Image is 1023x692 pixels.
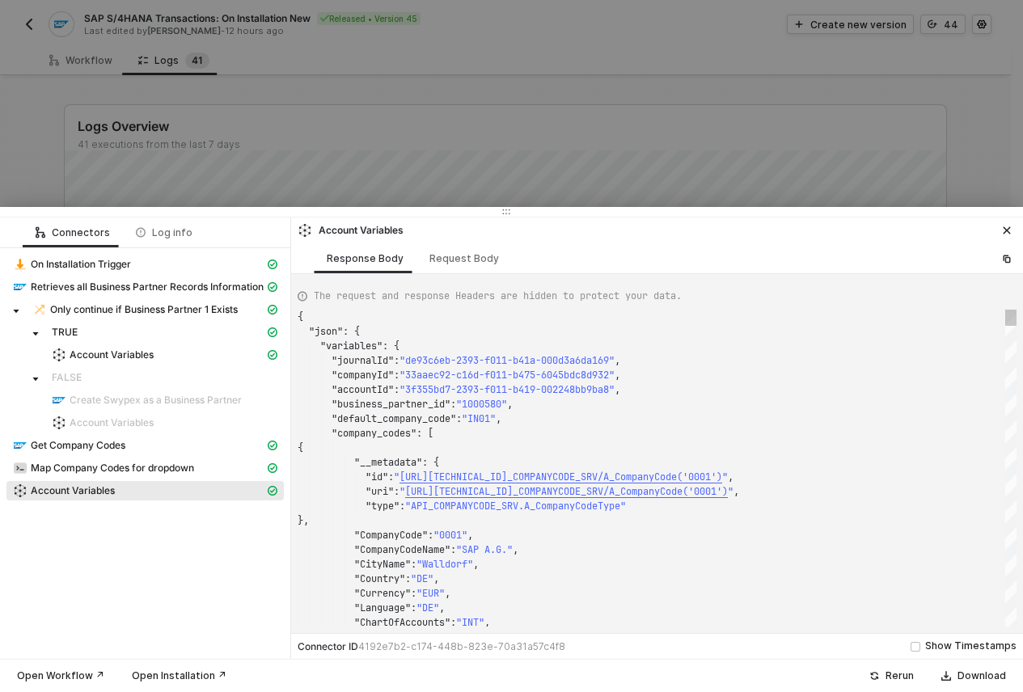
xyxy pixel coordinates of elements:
div: Response Body [327,252,404,265]
div: Show Timestamps [925,639,1017,654]
span: "accountId" [332,383,394,396]
span: , [439,601,445,614]
span: { [298,310,303,323]
span: caret-down [32,375,40,383]
span: " [722,470,728,483]
span: "1000580" [456,398,507,411]
span: "journalId" [332,354,394,367]
span: icon-cards [268,327,277,337]
span: : { [343,325,360,338]
div: Open Installation ↗ [132,669,226,682]
span: icon-close [1002,226,1012,235]
span: icon-cards [268,463,277,473]
span: : [394,369,399,382]
span: caret-down [12,307,20,315]
span: "json" [309,325,343,338]
img: integration-icon [53,394,66,407]
span: Get Company Codes [6,436,284,455]
span: : [394,354,399,367]
span: , [615,383,620,396]
span: "company_codes" [332,427,416,440]
span: : { [422,456,439,469]
span: "CityName" [354,558,411,571]
span: Map Company Codes for dropdown [31,462,194,475]
div: Download [957,669,1006,682]
span: Account Variables [70,348,154,361]
span: : [450,398,456,411]
span: "business_partner_id" [332,398,450,411]
button: Open Workflow ↗ [6,666,115,686]
span: icon-cards [268,486,277,496]
span: "DE" [411,572,433,585]
span: icon-cards [268,305,277,314]
span: "API_COMPANYCODE_SRV.A_CompanyCodeType" [405,500,626,513]
span: "3f355bd7-2393-f011-b419-002248bb9ba8" [399,383,615,396]
span: Only continue if Business Partner 1 Exists [50,303,238,316]
span: , [513,543,518,556]
span: _COMPANYCODE_SRV/A_CompanyCode('0001') [513,485,728,498]
span: icon-copy-paste [1002,254,1012,264]
img: integration-icon [14,258,27,271]
span: "uri" [366,485,394,498]
span: Account Variables [70,416,154,429]
span: "0001" [433,529,467,542]
span: "de93c6eb-2393-f011-b41a-000d3a6da169" [399,354,615,367]
span: , [433,572,439,585]
span: "CompanyCodeName" [354,543,450,556]
span: "SAP A.G." [456,543,513,556]
span: 4192e7b2-c174-448b-823e-70a31a57c4f8 [358,640,565,652]
span: , [473,558,479,571]
span: , [728,470,733,483]
img: integration-icon [298,224,311,237]
span: Get Company Codes [31,439,125,452]
button: Download [931,666,1017,686]
span: Account Variables [45,345,284,365]
span: : [450,616,456,629]
span: " [394,470,399,483]
span: "INT" [456,616,484,629]
span: "type" [366,500,399,513]
span: : [428,529,433,542]
span: , [733,485,739,498]
span: _COMPANYCODE_SRV/A_CompanyCode('0001') [507,470,722,483]
img: integration-icon [14,484,27,497]
span: , [615,354,620,367]
span: Retrieves all Business Partner Records Information [6,277,284,297]
span: : [399,500,405,513]
div: Request Body [429,252,499,265]
span: "Walldorf" [416,558,473,571]
span: : [456,412,462,425]
img: integration-icon [53,348,66,361]
span: , [467,529,473,542]
span: : [450,543,456,556]
span: : [411,558,416,571]
span: "IN01" [462,412,496,425]
div: Open Workflow ↗ [17,669,104,682]
span: : [405,572,411,585]
img: integration-icon [33,303,46,316]
span: "ChartOfAccounts" [354,616,450,629]
span: , [445,587,450,600]
span: icon-cards [268,350,277,360]
span: The request and response Headers are hidden to protect your data. [314,289,682,303]
img: integration-icon [14,439,27,452]
span: "companyId" [332,369,394,382]
div: Connector ID [298,640,565,653]
span: , [615,369,620,382]
span: On Installation Trigger [6,255,284,274]
span: Create Swypex as a Business Partner [45,390,284,410]
span: , [507,398,513,411]
span: icon-download [941,671,951,681]
span: "variables" [320,340,383,352]
button: Open Installation ↗ [121,666,237,686]
span: Account Variables [6,481,284,500]
span: "id" [366,470,388,483]
span: icon-cards [268,441,277,450]
span: FALSE [52,371,82,384]
img: integration-icon [53,416,66,429]
span: Retrieves all Business Partner Records Information [31,281,264,293]
span: "Currency" [354,587,411,600]
span: "DE" [416,601,439,614]
span: icon-cards [268,282,277,292]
